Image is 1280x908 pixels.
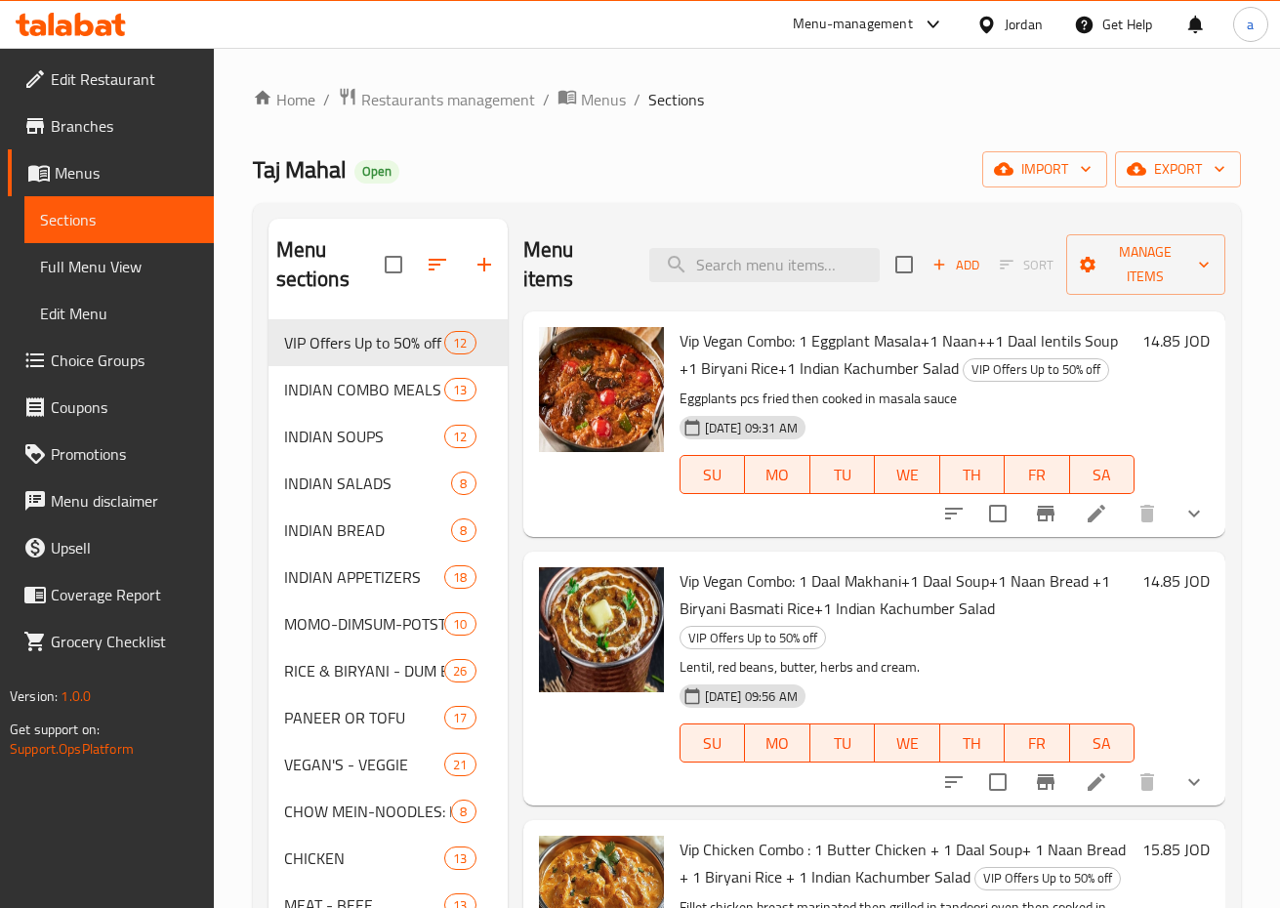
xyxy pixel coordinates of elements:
[1070,723,1135,763] button: SA
[940,723,1006,763] button: TH
[444,425,475,448] div: items
[284,378,445,401] div: INDIAN COMBO MEALS
[680,566,1110,623] span: Vip Vegan Combo: 1 Daal Makhani+1 Daal Soup+1 Naan Bread +1 Biryani Basmati Rice+1 Indian Kachumb...
[51,489,198,513] span: Menu disclaimer
[793,13,913,36] div: Menu-management
[268,647,508,694] div: RICE & BIRYANI - DUM BIRYANI CLAYPOT26
[1124,759,1171,805] button: delete
[284,518,452,542] span: INDIAN BREAD
[998,157,1092,182] span: import
[1070,455,1135,494] button: SA
[883,729,932,758] span: WE
[1022,490,1069,537] button: Branch-specific-item
[268,600,508,647] div: MOMO-DIMSUM-POTSTICKERS10
[361,88,535,111] span: Restaurants management
[8,384,214,431] a: Coupons
[268,694,508,741] div: PANEER OR TOFU17
[648,88,704,111] span: Sections
[451,518,475,542] div: items
[445,662,475,681] span: 26
[10,683,58,709] span: Version:
[1005,723,1070,763] button: FR
[445,849,475,868] span: 13
[284,753,445,776] span: VEGAN'S - VEGGIE
[810,723,876,763] button: TU
[1005,455,1070,494] button: FR
[444,331,475,354] div: items
[284,331,445,354] span: VIP Offers Up to 50% off
[875,723,940,763] button: WE
[883,461,932,489] span: WE
[284,612,445,636] span: MOMO-DIMSUM-POTSTICKERS
[284,846,445,870] div: CHICKEN
[977,493,1018,534] span: Select to update
[1066,234,1225,295] button: Manage items
[444,612,475,636] div: items
[1085,502,1108,525] a: Edit menu item
[51,349,198,372] span: Choice Groups
[268,319,508,366] div: VIP Offers Up to 50% off12
[680,326,1118,383] span: Vip Vegan Combo: 1 Eggplant Masala+1 Naan++1 Daal lentils Soup +1 Biryani Rice+1 Indian Kachumber...
[1082,240,1210,289] span: Manage items
[8,618,214,665] a: Grocery Checklist
[284,425,445,448] span: INDIAN SOUPS
[452,803,475,821] span: 8
[680,455,745,494] button: SU
[680,387,1135,411] p: Eggplants pcs fried then cooked in masala sauce
[1142,327,1210,354] h6: 14.85 JOD
[445,709,475,727] span: 17
[634,88,640,111] li: /
[1142,836,1210,863] h6: 15.85 JOD
[268,788,508,835] div: CHOW MEIN-NOODLES: Indo Chinese8
[925,250,987,280] span: Add item
[987,250,1066,280] span: Select section first
[539,567,664,692] img: Vip Vegan Combo: 1 Daal Makhani+1 Daal Soup+1 Naan Bread +1 Biryani Basmati Rice+1 Indian Kachumb...
[268,507,508,554] div: INDIAN BREAD8
[753,729,803,758] span: MO
[268,460,508,507] div: INDIAN SALADS8
[1005,14,1043,35] div: Jordan
[1022,759,1069,805] button: Branch-specific-item
[1171,490,1218,537] button: show more
[1012,729,1062,758] span: FR
[1142,567,1210,595] h6: 14.85 JOD
[1078,729,1128,758] span: SA
[543,88,550,111] li: /
[253,87,1241,112] nav: breadcrumb
[51,630,198,653] span: Grocery Checklist
[1124,490,1171,537] button: delete
[1131,157,1225,182] span: export
[1247,14,1254,35] span: a
[649,248,880,282] input: search
[929,254,982,276] span: Add
[40,208,198,231] span: Sections
[51,442,198,466] span: Promotions
[1085,770,1108,794] a: Edit menu item
[445,756,475,774] span: 21
[51,583,198,606] span: Coverage Report
[10,717,100,742] span: Get support on:
[284,706,445,729] div: PANEER OR TOFU
[284,565,445,589] span: INDIAN APPETIZERS
[975,867,1120,889] span: VIP Offers Up to 50% off
[445,381,475,399] span: 13
[930,759,977,805] button: sort-choices
[1182,502,1206,525] svg: Show Choices
[523,235,626,294] h2: Menu items
[680,655,1135,680] p: Lentil, red beans, butter, herbs and cream.
[977,762,1018,803] span: Select to update
[963,358,1109,382] div: VIP Offers Up to 50% off
[24,290,214,337] a: Edit Menu
[445,428,475,446] span: 12
[810,455,876,494] button: TU
[284,472,452,495] span: INDIAN SALADS
[284,800,452,823] div: CHOW MEIN-NOODLES: Indo Chinese
[284,659,445,682] span: RICE & BIRYANI - DUM BIRYANI CLAYPOT
[930,490,977,537] button: sort-choices
[1078,461,1128,489] span: SA
[745,723,810,763] button: MO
